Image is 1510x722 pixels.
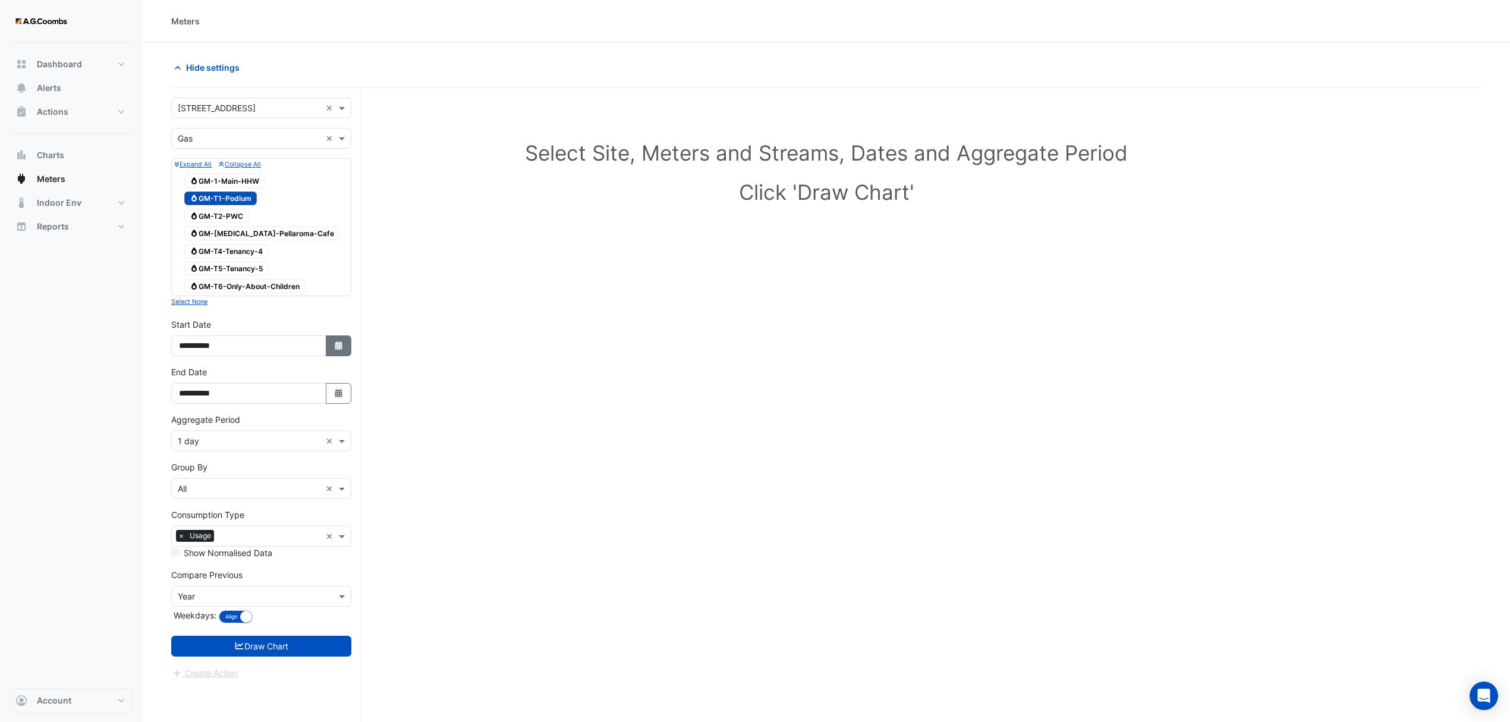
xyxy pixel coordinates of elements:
span: GM-T2-PWC [184,209,248,223]
span: Alerts [37,82,61,94]
button: Charts [10,143,133,167]
span: Actions [37,106,68,118]
button: Hide settings [171,57,247,78]
button: Reports [10,215,133,238]
fa-icon: Gas [190,176,199,185]
button: Indoor Env [10,191,133,215]
fa-icon: Gas [190,281,199,290]
app-icon: Reports [15,221,27,233]
button: Actions [10,100,133,124]
span: Clear [326,102,336,114]
span: Hide settings [186,61,240,74]
fa-icon: Gas [190,194,199,203]
span: GM-T6-Only-About-Children [184,279,305,293]
button: Meters [10,167,133,191]
label: Consumption Type [171,508,244,521]
fa-icon: Select Date [334,341,344,351]
fa-icon: Gas [190,246,199,255]
app-icon: Charts [15,149,27,161]
span: Usage [187,530,214,542]
fa-icon: Gas [190,229,199,238]
span: GM-T3-Pellaroma-Cafe [184,227,339,241]
span: Meters [37,173,65,185]
small: Expand All [174,161,212,168]
h1: Click 'Draw Chart' [190,180,1462,205]
span: Dashboard [37,58,82,70]
h1: Select Site, Meters and Streams, Dates and Aggregate Period [190,140,1462,165]
app-icon: Indoor Env [15,197,27,209]
label: Show Normalised Data [184,547,272,559]
label: Aggregate Period [171,413,240,426]
button: Dashboard [10,52,133,76]
span: Clear [326,482,336,495]
button: Collapse All [219,159,260,169]
button: Draw Chart [171,636,351,657]
span: GM-T4-Tenancy-4 [184,244,268,258]
span: Account [37,695,71,707]
img: Company Logo [14,10,68,33]
fa-icon: Select Date [334,388,344,398]
button: Select None [171,296,207,307]
span: Clear [326,132,336,145]
span: Charts [37,149,64,161]
label: Start Date [171,318,211,331]
label: Weekdays: [171,609,216,621]
app-icon: Actions [15,106,27,118]
span: × [176,530,187,542]
label: Compare Previous [171,569,243,581]
app-escalated-ticket-create-button: Please draw the charts first [171,667,238,677]
label: End Date [171,366,207,378]
fa-icon: Gas [190,264,199,273]
app-icon: Alerts [15,82,27,94]
button: Account [10,689,133,712]
span: GM-T5-Tenancy-5 [184,262,269,276]
span: GM-T1-Podium [184,192,257,206]
small: Select None [171,298,207,306]
button: Alerts [10,76,133,100]
span: GM-1-Main-HHW [184,174,265,188]
label: Group By [171,461,207,473]
fa-icon: Gas [190,211,199,220]
span: Indoor Env [37,197,81,209]
div: Open Intercom Messenger [1470,682,1498,710]
div: Meters [171,15,200,27]
app-icon: Meters [15,173,27,185]
app-icon: Dashboard [15,58,27,70]
span: Reports [37,221,69,233]
button: Expand All [174,159,212,169]
small: Collapse All [219,161,260,168]
span: Clear [326,530,336,542]
span: Clear [326,435,336,447]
